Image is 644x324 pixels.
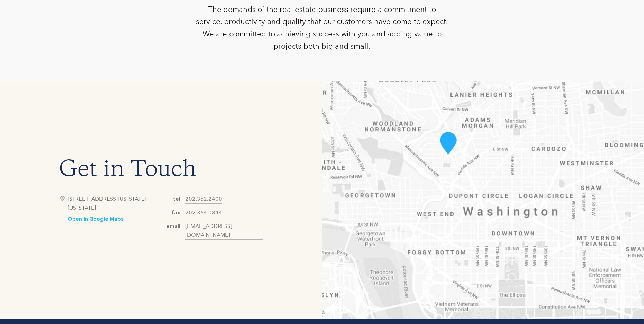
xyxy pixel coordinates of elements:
[173,195,180,203] div: tel
[166,222,180,231] div: email
[195,3,450,52] div: The demands of the real estate business require a commitment to service, productivity and quality...
[185,195,222,204] a: 202.362.2400
[68,195,161,212] div: [STREET_ADDRESS][US_STATE][US_STATE]
[59,161,263,181] h1: Get in Touch
[172,208,180,217] div: fax
[185,208,222,217] a: 202.364.0844
[68,216,123,223] a: Open in Google Maps
[185,222,263,240] a: [EMAIL_ADDRESS][DOMAIN_NAME]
